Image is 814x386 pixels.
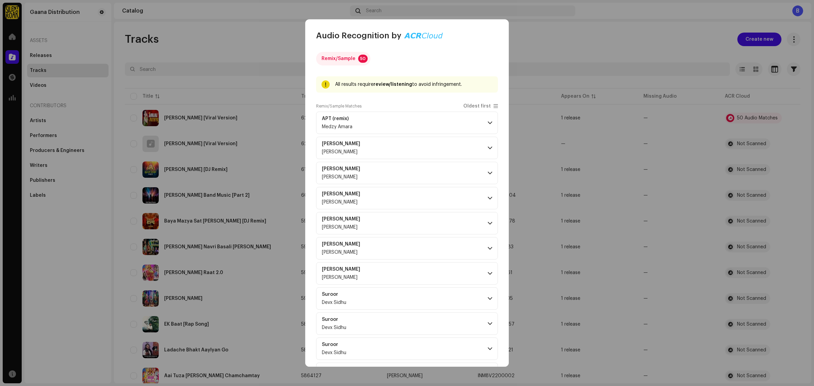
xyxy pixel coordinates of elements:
[316,103,362,109] label: Remix/Sample Matches
[322,191,368,197] span: Anada Pat Chaya
[316,187,498,209] p-accordion-header: [PERSON_NAME][PERSON_NAME]
[322,141,360,147] strong: [PERSON_NAME]
[373,82,412,87] strong: review/listening
[322,342,346,347] span: Suroor
[322,191,360,197] strong: [PERSON_NAME]
[322,292,338,297] strong: Suroor
[322,116,349,121] strong: APT (remix)
[316,212,498,234] p-accordion-header: [PERSON_NAME][PERSON_NAME]
[322,267,360,272] strong: [PERSON_NAME]
[322,216,368,222] span: Annatha Parthiyaa
[322,342,338,347] strong: Suroor
[316,30,401,41] span: Audio Recognition by
[322,350,346,355] span: Devx Sidhu
[322,141,368,147] span: Anada Pat Chaya
[316,337,498,360] p-accordion-header: SuroorDevx Sidhu
[322,242,368,247] span: Annatha Parthiyaa
[335,80,492,89] div: All results require to avoid infringement.
[322,166,360,172] strong: [PERSON_NAME]
[322,242,360,247] strong: [PERSON_NAME]
[322,300,346,305] span: Devx Sidhu
[322,225,357,230] span: Silvy Kumalasari
[322,216,360,222] strong: [PERSON_NAME]
[322,200,357,205] span: Devika Dileep Dev
[322,275,357,280] span: Silvy Kumalasari
[322,175,357,179] span: Devika Dileep Dev
[358,55,368,63] p-badge: 50
[322,292,346,297] span: Suroor
[322,317,338,322] strong: Suroor
[316,262,498,285] p-accordion-header: [PERSON_NAME][PERSON_NAME]
[322,52,355,65] div: Remix/Sample
[322,124,352,129] span: Medzy Amara
[322,116,357,121] span: APT (remix)
[322,166,368,172] span: Anada Pat Chaya
[316,162,498,184] p-accordion-header: [PERSON_NAME][PERSON_NAME]
[322,325,346,330] span: Devx Sidhu
[316,287,498,310] p-accordion-header: SuroorDevx Sidhu
[463,103,498,109] p-togglebutton: Oldest first
[322,267,368,272] span: Annatha Parthiyaa
[322,150,357,154] span: Devika Dileep Dev
[322,317,346,322] span: Suroor
[463,104,491,109] span: Oldest first
[316,137,498,159] p-accordion-header: [PERSON_NAME][PERSON_NAME]
[316,312,498,335] p-accordion-header: SuroorDevx Sidhu
[316,237,498,259] p-accordion-header: [PERSON_NAME][PERSON_NAME]
[322,250,357,255] span: Silvy Kumalasari
[316,112,498,134] p-accordion-header: APT (remix)Medzy Amara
